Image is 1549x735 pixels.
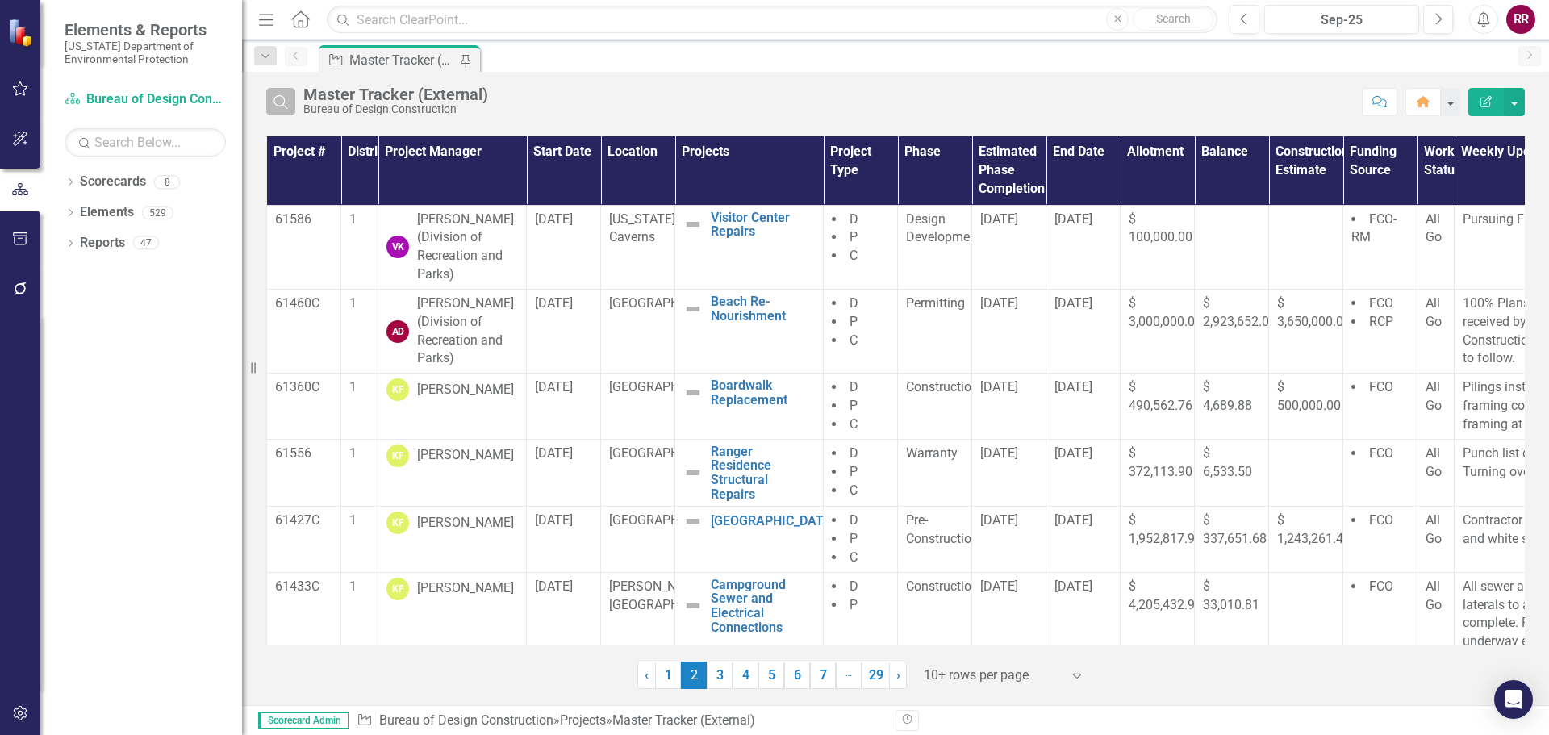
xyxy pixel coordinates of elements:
[535,295,573,311] span: [DATE]
[1269,289,1343,373] td: Double-Click to Edit
[1417,507,1455,573] td: Double-Click to Edit
[327,6,1217,34] input: Search ClearPoint...
[417,446,514,465] div: [PERSON_NAME]
[1054,295,1092,311] span: [DATE]
[267,572,341,693] td: Double-Click to Edit
[601,205,675,289] td: Double-Click to Edit
[1121,439,1195,506] td: Double-Click to Edit
[850,445,858,461] span: D
[850,464,858,479] span: P
[527,289,601,373] td: Double-Click to Edit
[535,578,573,594] span: [DATE]
[824,374,898,440] td: Double-Click to Edit
[1417,289,1455,373] td: Double-Click to Edit
[898,572,972,693] td: Double-Click to Edit
[1046,572,1121,693] td: Double-Click to Edit
[675,289,824,373] td: Double-Click to Edit Right Click for Context Menu
[655,662,681,689] a: 1
[972,572,1046,693] td: Double-Click to Edit
[758,662,784,689] a: 5
[527,507,601,573] td: Double-Click to Edit
[980,295,1018,311] span: [DATE]
[601,374,675,440] td: Double-Click to Edit
[609,445,731,461] span: [GEOGRAPHIC_DATA]
[601,439,675,506] td: Double-Click to Edit
[1417,205,1455,289] td: Double-Click to Edit
[850,314,858,329] span: P
[711,294,815,323] a: Beach Re-Nourishment
[341,205,378,289] td: Double-Click to Edit
[898,205,972,289] td: Double-Click to Edit
[349,295,357,311] span: 1
[527,374,601,440] td: Double-Click to Edit
[683,215,703,234] img: Not Defined
[1121,572,1195,693] td: Double-Click to Edit
[378,374,527,440] td: Double-Click to Edit
[601,507,675,573] td: Double-Click to Edit
[341,507,378,573] td: Double-Click to Edit
[349,211,357,227] span: 1
[675,572,824,693] td: Double-Click to Edit Right Click for Context Menu
[850,398,858,413] span: P
[980,445,1018,461] span: [DATE]
[1494,680,1533,719] div: Open Intercom Messenger
[275,578,332,596] p: 61433C
[267,289,341,373] td: Double-Click to Edit
[645,667,649,683] span: ‹
[1270,10,1413,30] div: Sep-25
[906,295,965,311] span: Permitting
[417,294,518,368] div: [PERSON_NAME] (Division of Recreation and Parks)
[341,572,378,693] td: Double-Click to Edit
[906,379,979,395] span: Construction
[850,416,858,432] span: C
[378,289,527,373] td: Double-Click to Edit
[378,572,527,693] td: Double-Click to Edit
[980,379,1018,395] span: [DATE]
[850,295,858,311] span: D
[1156,12,1191,25] span: Search
[1417,374,1455,440] td: Double-Click to Edit
[733,662,758,689] a: 4
[906,512,979,546] span: Pre-Construction
[341,439,378,506] td: Double-Click to Edit
[1426,379,1442,413] span: All Go
[850,578,858,594] span: D
[824,439,898,506] td: Double-Click to Edit
[1369,314,1393,329] span: RCP
[341,289,378,373] td: Double-Click to Edit
[1195,439,1269,506] td: Double-Click to Edit
[80,173,146,191] a: Scorecards
[1264,5,1419,34] button: Sep-25
[275,378,332,397] p: 61360C
[1343,507,1417,573] td: Double-Click to Edit
[1129,512,1202,546] span: $ 1,952,817.96
[1343,439,1417,506] td: Double-Click to Edit
[1046,507,1121,573] td: Double-Click to Edit
[1343,374,1417,440] td: Double-Click to Edit
[675,439,824,506] td: Double-Click to Edit Right Click for Context Menu
[386,378,409,401] div: KF
[535,211,573,227] span: [DATE]
[1129,211,1192,245] span: $ 100,000.00
[683,383,703,403] img: Not Defined
[784,662,810,689] a: 6
[609,512,731,528] span: [GEOGRAPHIC_DATA]
[824,572,898,693] td: Double-Click to Edit
[65,40,226,66] small: [US_STATE] Department of Environmental Protection
[906,211,981,245] span: Design Development
[1426,211,1442,245] span: All Go
[711,578,815,634] a: Campground Sewer and Electrical Connections
[810,662,836,689] a: 7
[681,662,707,689] span: 2
[972,374,1046,440] td: Double-Click to Edit
[898,289,972,373] td: Double-Click to Edit
[906,578,979,594] span: Construction
[65,90,226,109] a: Bureau of Design Construction
[1269,439,1343,506] td: Double-Click to Edit
[8,19,36,47] img: ClearPoint Strategy
[972,289,1046,373] td: Double-Click to Edit
[65,20,226,40] span: Elements & Reports
[683,596,703,616] img: Not Defined
[349,512,357,528] span: 1
[850,597,858,612] span: P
